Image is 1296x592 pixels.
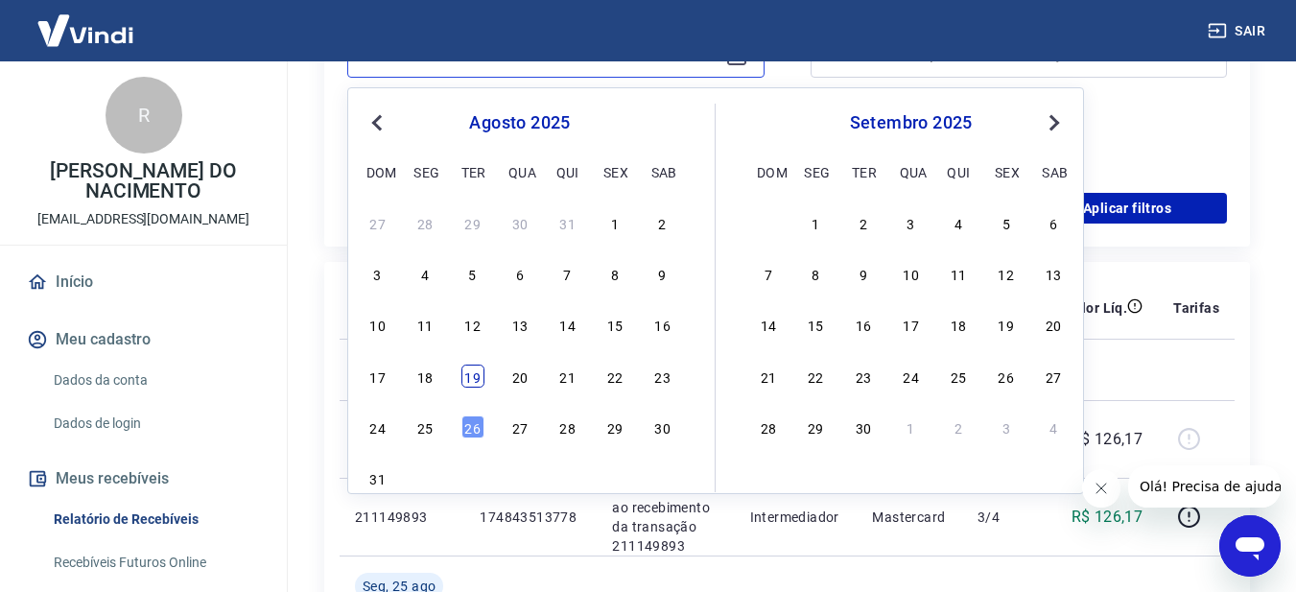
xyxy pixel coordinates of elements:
[651,466,674,489] div: Choose sábado, 6 de setembro de 2025
[995,313,1018,336] div: Choose sexta-feira, 19 de setembro de 2025
[757,415,780,438] div: Choose domingo, 28 de setembro de 2025
[603,211,626,234] div: Choose sexta-feira, 1 de agosto de 2025
[46,361,264,400] a: Dados da conta
[754,208,1068,440] div: month 2025-09
[1067,428,1143,451] p: -R$ 126,17
[947,211,970,234] div: Choose quinta-feira, 4 de setembro de 2025
[651,262,674,285] div: Choose sábado, 9 de agosto de 2025
[46,500,264,539] a: Relatório de Recebíveis
[900,313,923,336] div: Choose quarta-feira, 17 de setembro de 2025
[754,111,1068,134] div: setembro 2025
[995,415,1018,438] div: Choose sexta-feira, 3 de outubro de 2025
[413,466,436,489] div: Choose segunda-feira, 1 de setembro de 2025
[995,160,1018,183] div: sex
[508,262,531,285] div: Choose quarta-feira, 6 de agosto de 2025
[23,319,264,361] button: Meu cadastro
[1042,365,1065,388] div: Choose sábado, 27 de setembro de 2025
[508,313,531,336] div: Choose quarta-feira, 13 de agosto de 2025
[757,160,780,183] div: dom
[947,262,970,285] div: Choose quinta-feira, 11 de setembro de 2025
[978,508,1034,527] p: 3/4
[947,415,970,438] div: Choose quinta-feira, 2 de outubro de 2025
[461,211,484,234] div: Choose terça-feira, 29 de julho de 2025
[603,160,626,183] div: sex
[556,160,579,183] div: qui
[23,261,264,303] a: Início
[1042,262,1065,285] div: Choose sábado, 13 de setembro de 2025
[461,415,484,438] div: Choose terça-feira, 26 de agosto de 2025
[947,313,970,336] div: Choose quinta-feira, 18 de setembro de 2025
[413,415,436,438] div: Choose segunda-feira, 25 de agosto de 2025
[852,365,875,388] div: Choose terça-feira, 23 de setembro de 2025
[366,160,389,183] div: dom
[995,262,1018,285] div: Choose sexta-feira, 12 de setembro de 2025
[508,466,531,489] div: Choose quarta-feira, 3 de setembro de 2025
[1042,415,1065,438] div: Choose sábado, 4 de outubro de 2025
[556,466,579,489] div: Choose quinta-feira, 4 de setembro de 2025
[651,415,674,438] div: Choose sábado, 30 de agosto de 2025
[1042,211,1065,234] div: Choose sábado, 6 de setembro de 2025
[366,415,389,438] div: Choose domingo, 24 de agosto de 2025
[366,365,389,388] div: Choose domingo, 17 de agosto de 2025
[556,313,579,336] div: Choose quinta-feira, 14 de agosto de 2025
[508,211,531,234] div: Choose quarta-feira, 30 de julho de 2025
[556,211,579,234] div: Choose quinta-feira, 31 de julho de 2025
[556,365,579,388] div: Choose quinta-feira, 21 de agosto de 2025
[413,160,436,183] div: seg
[461,262,484,285] div: Choose terça-feira, 5 de agosto de 2025
[461,313,484,336] div: Choose terça-feira, 12 de agosto de 2025
[900,160,923,183] div: qua
[603,466,626,489] div: Choose sexta-feira, 5 de setembro de 2025
[872,508,947,527] p: Mastercard
[651,160,674,183] div: sab
[1042,313,1065,336] div: Choose sábado, 20 de setembro de 2025
[508,160,531,183] div: qua
[612,479,719,556] p: Crédito referente ao recebimento da transação 211149893
[355,508,449,527] p: 211149893
[508,365,531,388] div: Choose quarta-feira, 20 de agosto de 2025
[804,160,827,183] div: seg
[365,111,389,134] button: Previous Month
[46,543,264,582] a: Recebíveis Futuros Online
[852,211,875,234] div: Choose terça-feira, 2 de setembro de 2025
[900,262,923,285] div: Choose quarta-feira, 10 de setembro de 2025
[1128,465,1281,508] iframe: Mensagem da empresa
[1173,298,1219,318] p: Tarifas
[852,160,875,183] div: ter
[757,262,780,285] div: Choose domingo, 7 de setembro de 2025
[804,415,827,438] div: Choose segunda-feira, 29 de setembro de 2025
[461,160,484,183] div: ter
[106,77,182,154] div: R
[603,313,626,336] div: Choose sexta-feira, 15 de agosto de 2025
[852,262,875,285] div: Choose terça-feira, 9 de setembro de 2025
[804,365,827,388] div: Choose segunda-feira, 22 de setembro de 2025
[1043,111,1066,134] button: Next Month
[603,365,626,388] div: Choose sexta-feira, 22 de agosto de 2025
[900,415,923,438] div: Choose quarta-feira, 1 de outubro de 2025
[46,404,264,443] a: Dados de login
[757,365,780,388] div: Choose domingo, 21 de setembro de 2025
[366,262,389,285] div: Choose domingo, 3 de agosto de 2025
[413,211,436,234] div: Choose segunda-feira, 28 de julho de 2025
[757,313,780,336] div: Choose domingo, 14 de setembro de 2025
[804,313,827,336] div: Choose segunda-feira, 15 de setembro de 2025
[366,313,389,336] div: Choose domingo, 10 de agosto de 2025
[1027,193,1227,224] button: Aplicar filtros
[651,365,674,388] div: Choose sábado, 23 de agosto de 2025
[556,262,579,285] div: Choose quinta-feira, 7 de agosto de 2025
[508,415,531,438] div: Choose quarta-feira, 27 de agosto de 2025
[804,262,827,285] div: Choose segunda-feira, 8 de setembro de 2025
[852,313,875,336] div: Choose terça-feira, 16 de setembro de 2025
[413,313,436,336] div: Choose segunda-feira, 11 de agosto de 2025
[366,211,389,234] div: Choose domingo, 27 de julho de 2025
[23,458,264,500] button: Meus recebíveis
[556,415,579,438] div: Choose quinta-feira, 28 de agosto de 2025
[1065,298,1127,318] p: Valor Líq.
[804,211,827,234] div: Choose segunda-feira, 1 de setembro de 2025
[1204,13,1273,49] button: Sair
[413,365,436,388] div: Choose segunda-feira, 18 de agosto de 2025
[413,262,436,285] div: Choose segunda-feira, 4 de agosto de 2025
[1219,515,1281,577] iframe: Botão para abrir a janela de mensagens
[364,111,676,134] div: agosto 2025
[603,262,626,285] div: Choose sexta-feira, 8 de agosto de 2025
